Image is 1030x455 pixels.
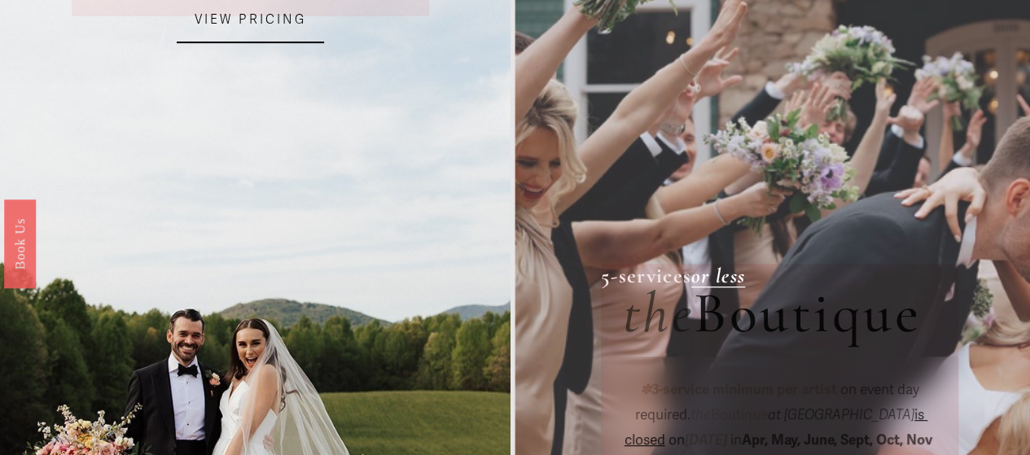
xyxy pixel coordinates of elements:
[625,406,928,448] span: is closed
[622,278,694,348] em: the
[4,199,36,287] a: Book Us
[690,406,768,423] span: Boutique
[622,378,936,453] p: on
[685,431,727,448] em: [DATE]
[690,406,711,423] em: the
[694,278,921,348] span: Boutique
[651,381,837,398] strong: 3-service minimum per artist
[640,381,651,398] em: ✽
[691,263,745,288] a: or less
[601,263,691,288] strong: 5-services
[727,431,936,448] span: in
[768,406,914,423] em: at [GEOGRAPHIC_DATA]
[742,431,932,448] strong: Apr, May, June, Sept, Oct, Nov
